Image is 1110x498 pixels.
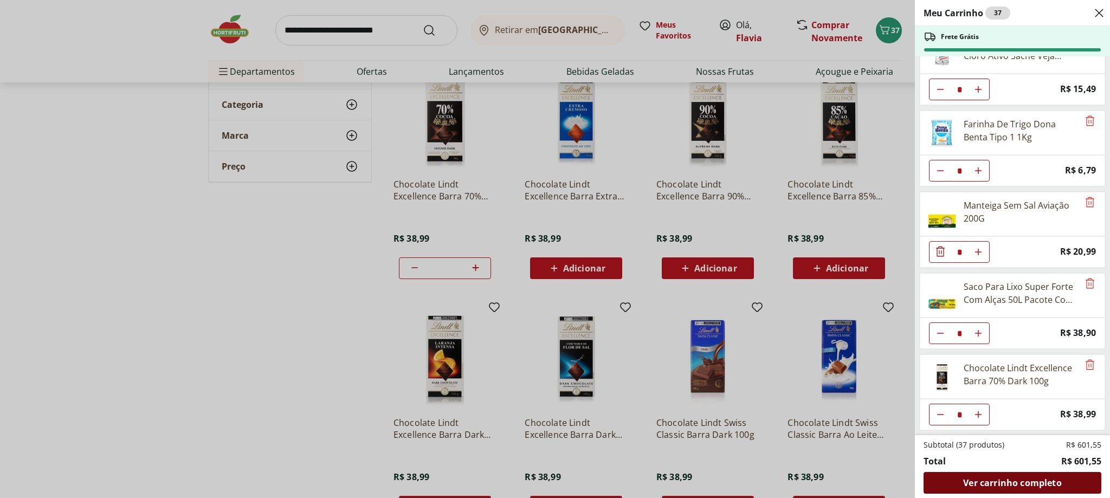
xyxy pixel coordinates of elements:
div: Farinha De Trigo Dona Benta Tipo 1 1Kg [964,118,1079,144]
span: R$ 601,55 [1061,455,1101,468]
span: R$ 38,99 [1060,407,1096,422]
input: Quantidade Atual [951,242,967,262]
button: Remove [1083,115,1096,128]
span: R$ 6,79 [1065,163,1096,178]
div: Chocolate Lindt Excellence Barra 70% Dark 100g [964,361,1079,387]
span: R$ 20,99 [1060,244,1096,259]
span: R$ 601,55 [1066,439,1101,450]
button: Remove [1083,277,1096,290]
button: Remove [1083,359,1096,372]
span: R$ 38,90 [1060,326,1096,340]
input: Quantidade Atual [951,79,967,100]
img: Principal [927,118,957,148]
button: Diminuir Quantidade [930,79,951,100]
div: Manteiga Sem Sal Aviação 200G [964,199,1079,225]
span: R$ 15,49 [1060,82,1096,96]
input: Quantidade Atual [951,404,967,425]
img: Principal [927,199,957,229]
span: Frete Grátis [941,33,979,41]
h2: Meu Carrinho [924,7,1010,20]
button: Aumentar Quantidade [967,322,989,344]
button: Diminuir Quantidade [930,160,951,182]
div: 37 [985,7,1010,20]
div: Saco Para Lixo Super Forte Com Alças 50L Pacote Com 20 Unidades Dover Roll [964,280,1079,306]
button: Aumentar Quantidade [967,404,989,425]
a: Ver carrinho completo [924,472,1101,494]
button: Diminuir Quantidade [930,241,951,263]
img: Chocolate Lindt Excellence Tablete 70% Dark 100g [927,361,957,392]
span: Ver carrinho completo [963,478,1061,487]
button: Diminuir Quantidade [930,322,951,344]
span: Total [924,455,946,468]
button: Remove [1083,196,1096,209]
input: Quantidade Atual [951,160,967,181]
img: Principal [927,280,957,311]
button: Diminuir Quantidade [930,404,951,425]
button: Aumentar Quantidade [967,79,989,100]
button: Aumentar Quantidade [967,160,989,182]
span: Subtotal (37 produtos) [924,439,1004,450]
button: Aumentar Quantidade [967,241,989,263]
input: Quantidade Atual [951,323,967,344]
